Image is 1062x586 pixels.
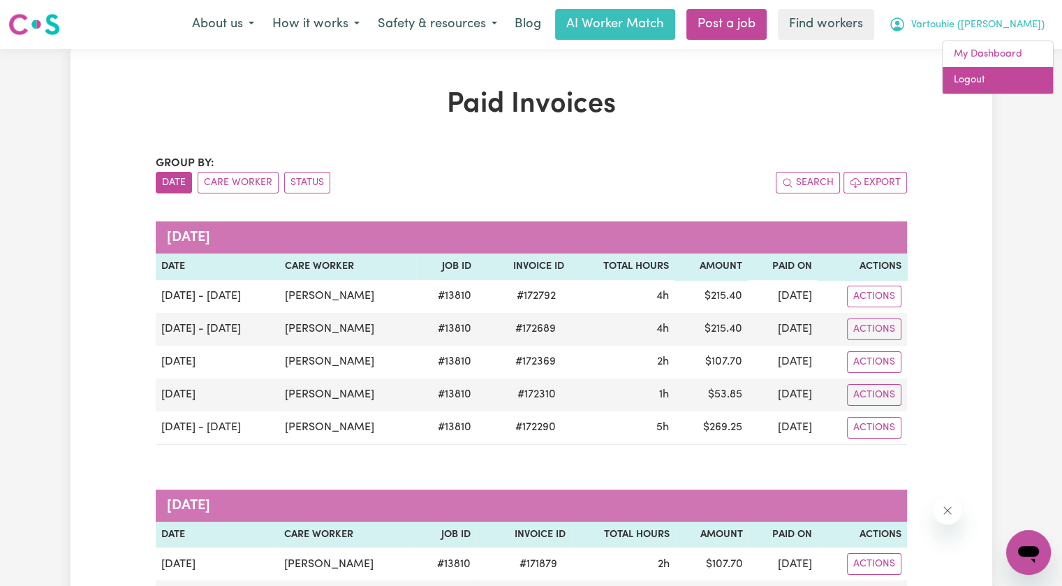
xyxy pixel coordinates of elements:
[156,280,279,313] td: [DATE] - [DATE]
[674,411,748,445] td: $ 269.25
[416,254,477,280] th: Job ID
[748,411,817,445] td: [DATE]
[507,353,564,370] span: # 172369
[748,280,817,313] td: [DATE]
[156,346,279,379] td: [DATE]
[279,313,416,346] td: [PERSON_NAME]
[156,172,192,193] button: sort invoices by date
[508,288,564,305] span: # 172792
[507,321,564,337] span: # 172689
[748,548,818,580] td: [DATE]
[911,17,1045,33] span: Vartouhie ([PERSON_NAME])
[748,379,817,411] td: [DATE]
[8,10,84,21] span: Need any help?
[570,254,674,280] th: Total Hours
[843,172,907,193] button: Export
[675,548,748,580] td: $ 107.70
[674,254,748,280] th: Amount
[943,41,1053,68] a: My Dashboard
[571,522,675,548] th: Total Hours
[818,522,907,548] th: Actions
[847,553,901,575] button: Actions
[686,9,767,40] a: Post a job
[279,254,416,280] th: Care Worker
[279,379,416,411] td: [PERSON_NAME]
[506,9,550,40] a: Blog
[778,9,874,40] a: Find workers
[880,10,1054,39] button: My Account
[156,548,279,580] td: [DATE]
[748,522,818,548] th: Paid On
[279,346,416,379] td: [PERSON_NAME]
[847,384,901,406] button: Actions
[416,379,477,411] td: # 13810
[279,411,416,445] td: [PERSON_NAME]
[942,41,1054,94] div: My Account
[656,291,669,302] span: 4 hours
[658,559,670,570] span: 2 hours
[509,386,564,403] span: # 172310
[476,522,571,548] th: Invoice ID
[847,417,901,439] button: Actions
[675,522,748,548] th: Amount
[674,280,748,313] td: $ 215.40
[156,221,907,254] caption: [DATE]
[555,9,675,40] a: AI Worker Match
[8,8,60,41] a: Careseekers logo
[416,411,477,445] td: # 13810
[511,556,566,573] span: # 171879
[477,254,570,280] th: Invoice ID
[748,346,817,379] td: [DATE]
[847,318,901,340] button: Actions
[776,172,840,193] button: Search
[657,356,669,367] span: 2 hours
[156,158,214,169] span: Group by:
[156,88,907,122] h1: Paid Invoices
[279,522,415,548] th: Care Worker
[183,10,263,39] button: About us
[369,10,506,39] button: Safety & resources
[156,522,279,548] th: Date
[817,254,906,280] th: Actions
[748,313,817,346] td: [DATE]
[284,172,330,193] button: sort invoices by paid status
[415,522,476,548] th: Job ID
[656,422,669,433] span: 5 hours
[416,280,477,313] td: # 13810
[656,323,669,335] span: 4 hours
[156,490,907,522] caption: [DATE]
[1006,530,1051,575] iframe: Button to launch messaging window
[279,280,416,313] td: [PERSON_NAME]
[847,286,901,307] button: Actions
[674,379,748,411] td: $ 53.85
[8,12,60,37] img: Careseekers logo
[659,389,669,400] span: 1 hour
[156,379,279,411] td: [DATE]
[507,419,564,436] span: # 172290
[156,254,279,280] th: Date
[263,10,369,39] button: How it works
[934,497,961,525] iframe: Close message
[748,254,817,280] th: Paid On
[416,346,477,379] td: # 13810
[674,346,748,379] td: $ 107.70
[279,548,415,580] td: [PERSON_NAME]
[415,548,476,580] td: # 13810
[674,313,748,346] td: $ 215.40
[943,67,1053,94] a: Logout
[416,313,477,346] td: # 13810
[156,411,279,445] td: [DATE] - [DATE]
[198,172,279,193] button: sort invoices by care worker
[847,351,901,373] button: Actions
[156,313,279,346] td: [DATE] - [DATE]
